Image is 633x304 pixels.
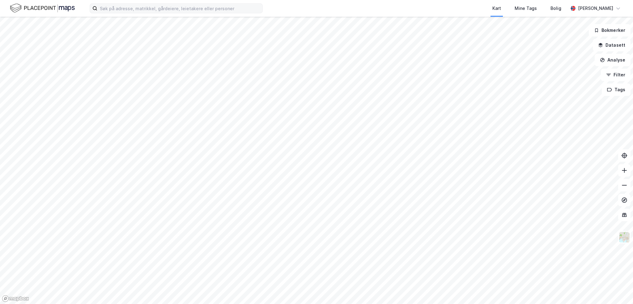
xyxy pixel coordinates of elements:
div: Mine Tags [515,5,537,12]
iframe: Chat Widget [602,274,633,304]
div: Kontrollprogram for chat [602,274,633,304]
img: logo.f888ab2527a4732fd821a326f86c7f29.svg [10,3,75,14]
div: Kart [492,5,501,12]
div: [PERSON_NAME] [578,5,613,12]
div: Bolig [550,5,561,12]
input: Søk på adresse, matrikkel, gårdeiere, leietakere eller personer [97,4,262,13]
